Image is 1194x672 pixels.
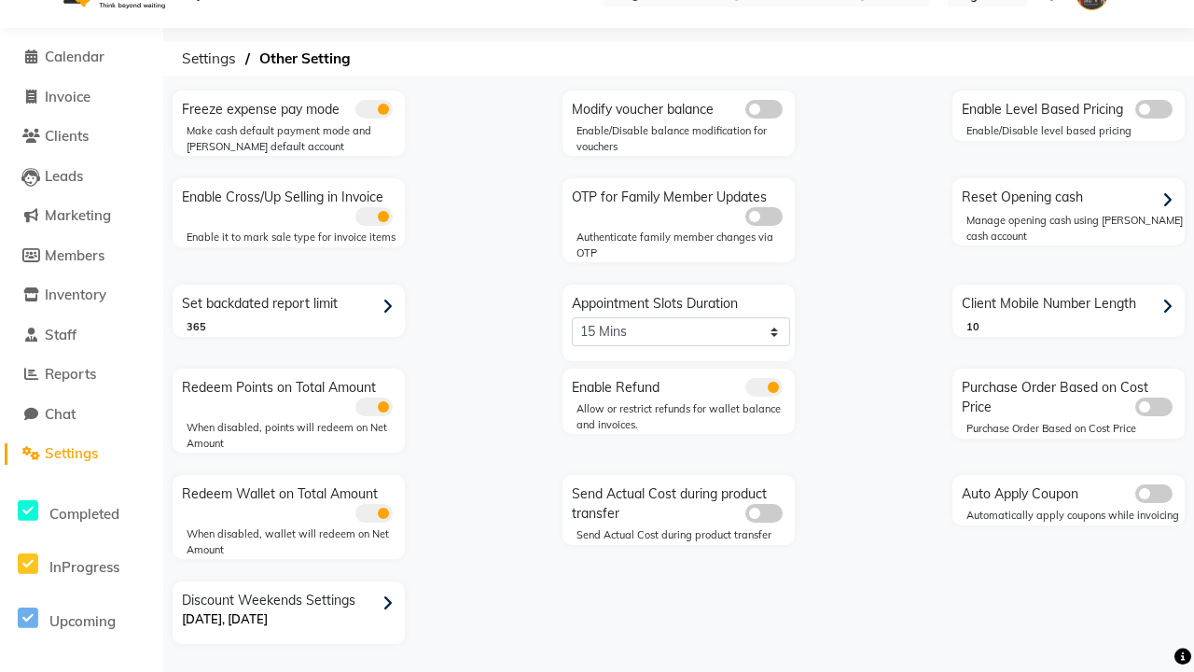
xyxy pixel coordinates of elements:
div: Purchase Order Based on Cost Price [966,421,1185,437]
div: Make cash default payment mode and [PERSON_NAME] default account [187,123,405,154]
span: Inventory [45,286,106,303]
span: Chat [45,405,76,423]
div: Modify voucher balance [567,95,795,119]
div: 365 [187,319,405,335]
a: Marketing [5,205,159,227]
a: Clients [5,126,159,147]
div: OTP for Family Member Updates [567,183,795,226]
div: Auto Apply Coupon [957,480,1185,504]
div: Send Actual Cost during product transfer [576,527,795,543]
div: Enable/Disable level based pricing [966,123,1185,139]
a: Reports [5,364,159,385]
p: [DATE], [DATE] [182,610,400,629]
span: Members [45,246,104,264]
div: Discount Weekends Settings [177,586,405,644]
span: Upcoming [49,612,116,630]
div: Automatically apply coupons while invoicing [966,508,1185,524]
div: Reset Opening cash [957,183,1185,213]
div: 10 [966,319,1185,335]
div: Appointment Slots Duration [567,289,795,346]
span: Clients [45,127,89,145]
a: Staff [5,325,159,346]
div: Purchase Order Based on Cost Price [957,373,1185,417]
span: InProgress [49,558,119,576]
div: Enable Refund [567,373,795,398]
span: Staff [45,326,76,343]
div: Freeze expense pay mode [177,95,405,119]
div: Enable Level Based Pricing [957,95,1185,119]
a: Leads [5,166,159,188]
a: Invoice [5,87,159,108]
span: Marketing [45,206,111,224]
a: Members [5,245,159,267]
span: Calendar [45,48,104,65]
div: Set backdated report limit [177,289,405,319]
span: Settings [173,42,245,76]
div: Manage opening cash using [PERSON_NAME] cash account [966,213,1185,244]
span: Settings [45,444,98,462]
div: Redeem Points on Total Amount [177,373,405,416]
a: Settings [5,443,159,465]
div: Allow or restrict refunds for wallet balance and invoices. [576,401,795,432]
div: Enable it to mark sale type for invoice items [187,230,405,245]
a: Inventory [5,285,159,306]
a: Chat [5,404,159,426]
div: When disabled, points will redeem on Net Amount [187,420,405,451]
div: Enable/Disable balance modification for vouchers [576,123,795,154]
div: Enable Cross/Up Selling in Invoice [177,183,405,226]
div: Redeem Wallet on Total Amount [177,480,405,523]
a: Calendar [5,47,159,68]
span: Leads [45,167,83,185]
span: Reports [45,365,96,383]
span: Other Setting [250,42,360,76]
div: Authenticate family member changes via OTP [576,230,795,260]
div: Send Actual Cost during product transfer [567,480,795,524]
div: Client Mobile Number Length [957,289,1185,319]
span: Completed [49,505,119,523]
span: Invoice [45,88,90,105]
div: When disabled, wallet will redeem on Net Amount [187,526,405,557]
